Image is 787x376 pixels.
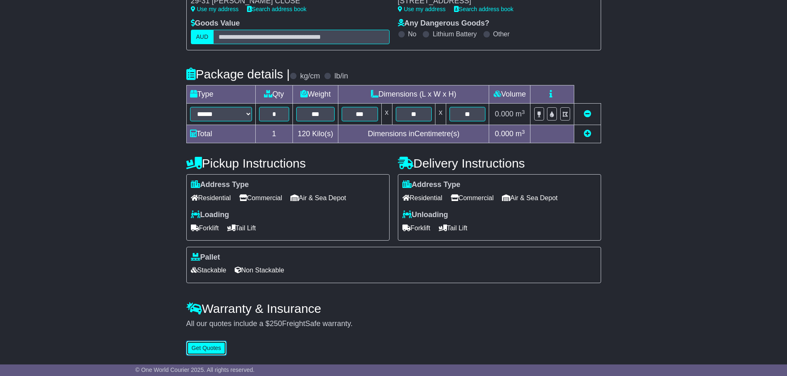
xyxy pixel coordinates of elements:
[191,30,214,44] label: AUD
[398,19,490,28] label: Any Dangerous Goods?
[338,85,489,104] td: Dimensions (L x W x H)
[136,367,255,373] span: © One World Courier 2025. All rights reserved.
[454,6,514,12] a: Search address book
[435,104,446,125] td: x
[334,72,348,81] label: lb/in
[186,302,601,315] h4: Warranty & Insurance
[191,210,229,220] label: Loading
[239,192,282,204] span: Commercial
[191,222,219,234] span: Forklift
[338,125,489,143] td: Dimensions in Centimetre(s)
[186,341,227,355] button: Get Quotes
[516,110,525,118] span: m
[293,125,338,143] td: Kilo(s)
[402,192,442,204] span: Residential
[402,210,448,220] label: Unloading
[584,130,591,138] a: Add new item
[191,253,220,262] label: Pallet
[300,72,320,81] label: kg/cm
[255,85,293,104] td: Qty
[191,19,240,28] label: Goods Value
[398,156,601,170] h4: Delivery Instructions
[293,85,338,104] td: Weight
[522,129,525,135] sup: 3
[191,180,249,189] label: Address Type
[495,110,514,118] span: 0.000
[516,130,525,138] span: m
[381,104,392,125] td: x
[191,264,226,277] span: Stackable
[247,6,307,12] a: Search address book
[186,67,290,81] h4: Package details |
[493,30,510,38] label: Other
[584,110,591,118] a: Remove this item
[522,109,525,115] sup: 3
[186,125,255,143] td: Total
[402,222,430,234] span: Forklift
[439,222,468,234] span: Tail Lift
[433,30,477,38] label: Lithium Battery
[495,130,514,138] span: 0.000
[191,6,239,12] a: Use my address
[255,125,293,143] td: 1
[408,30,416,38] label: No
[290,192,346,204] span: Air & Sea Depot
[489,85,530,104] td: Volume
[398,6,446,12] a: Use my address
[186,85,255,104] td: Type
[227,222,256,234] span: Tail Lift
[191,192,231,204] span: Residential
[451,192,494,204] span: Commercial
[235,264,284,277] span: Non Stackable
[270,319,282,328] span: 250
[402,180,461,189] label: Address Type
[298,130,310,138] span: 120
[186,156,390,170] h4: Pickup Instructions
[186,319,601,329] div: All our quotes include a $ FreightSafe warranty.
[502,192,558,204] span: Air & Sea Depot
